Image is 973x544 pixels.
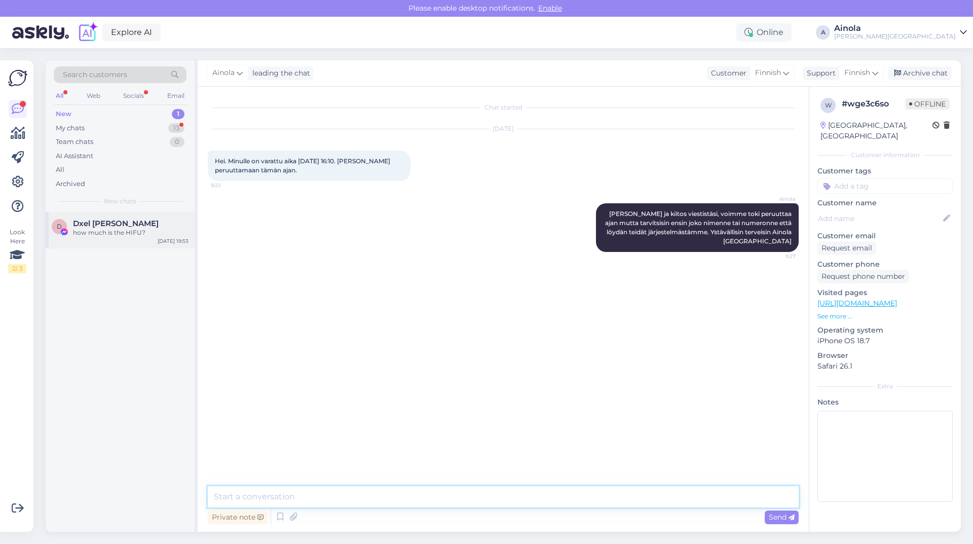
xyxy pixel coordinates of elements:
[817,382,953,391] div: Extra
[707,68,746,79] div: Customer
[817,287,953,298] p: Visited pages
[817,231,953,241] p: Customer email
[73,219,159,228] span: Dxel Tiamzon-Ibarra
[817,259,953,270] p: Customer phone
[102,24,161,41] a: Explore AI
[63,69,127,80] span: Search customers
[208,103,799,112] div: Chat started
[817,361,953,372] p: Safari 26.1
[208,511,268,524] div: Private note
[535,4,565,13] span: Enable
[758,195,796,203] span: Ainola
[834,24,967,41] a: Ainola[PERSON_NAME][GEOGRAPHIC_DATA]
[834,24,956,32] div: Ainola
[211,182,249,189] span: 9:22
[758,252,796,260] span: 9:27
[85,89,102,102] div: Web
[56,151,93,161] div: AI Assistant
[817,178,953,194] input: Add a tag
[77,22,98,43] img: explore-ai
[104,197,136,206] span: New chats
[905,98,950,110] span: Offline
[818,213,941,224] input: Add name
[817,270,909,283] div: Request phone number
[168,123,184,133] div: 13
[755,67,781,79] span: Finnish
[56,109,71,119] div: New
[842,98,905,110] div: # wge3c6so
[8,264,26,273] div: 2 / 3
[215,157,392,174] span: Hei. Minulle on varattu aika [DATE] 16:10. [PERSON_NAME] peruuttamaan tämän ajan.
[73,228,189,237] div: how much is the HIFU?
[172,109,184,119] div: 1
[888,66,952,80] div: Archive chat
[825,101,832,109] span: w
[834,32,956,41] div: [PERSON_NAME][GEOGRAPHIC_DATA]
[56,137,93,147] div: Team chats
[816,25,830,40] div: A
[803,68,836,79] div: Support
[158,237,189,245] div: [DATE] 19:53
[736,23,792,42] div: Online
[817,198,953,208] p: Customer name
[248,68,310,79] div: leading the chat
[121,89,146,102] div: Socials
[817,299,897,308] a: [URL][DOMAIN_NAME]
[817,397,953,408] p: Notes
[57,223,62,230] span: D
[817,312,953,321] p: See more ...
[817,151,953,160] div: Customer information
[817,241,876,255] div: Request email
[212,67,235,79] span: Ainola
[769,513,795,522] span: Send
[817,166,953,176] p: Customer tags
[817,325,953,336] p: Operating system
[844,67,870,79] span: Finnish
[820,120,932,141] div: [GEOGRAPHIC_DATA], [GEOGRAPHIC_DATA]
[54,89,65,102] div: All
[170,137,184,147] div: 0
[605,210,793,245] span: [PERSON_NAME] ja kiitos viestistäsi, voimme toki peruuttaa ajan mutta tarvitsisin ensin joko nime...
[165,89,186,102] div: Email
[817,350,953,361] p: Browser
[8,228,26,273] div: Look Here
[56,165,64,175] div: All
[56,179,85,189] div: Archived
[8,68,27,88] img: Askly Logo
[817,336,953,346] p: iPhone OS 18.7
[56,123,85,133] div: My chats
[208,124,799,133] div: [DATE]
